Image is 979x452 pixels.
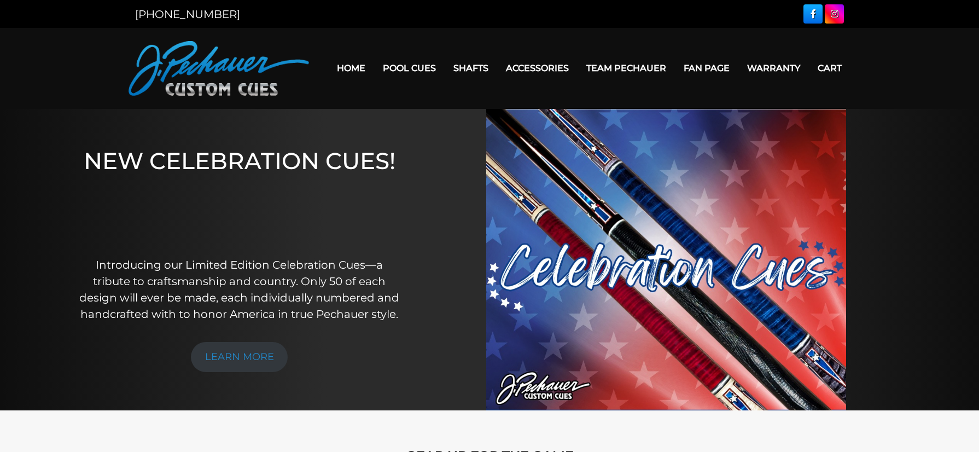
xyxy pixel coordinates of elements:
[328,54,374,82] a: Home
[79,257,400,322] p: Introducing our Limited Edition Celebration Cues—a tribute to craftsmanship and country. Only 50 ...
[675,54,738,82] a: Fan Page
[191,342,288,372] a: LEARN MORE
[578,54,675,82] a: Team Pechauer
[79,147,400,242] h1: NEW CELEBRATION CUES!
[374,54,445,82] a: Pool Cues
[135,8,240,21] a: [PHONE_NUMBER]
[738,54,809,82] a: Warranty
[129,41,309,96] img: Pechauer Custom Cues
[809,54,850,82] a: Cart
[445,54,497,82] a: Shafts
[497,54,578,82] a: Accessories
